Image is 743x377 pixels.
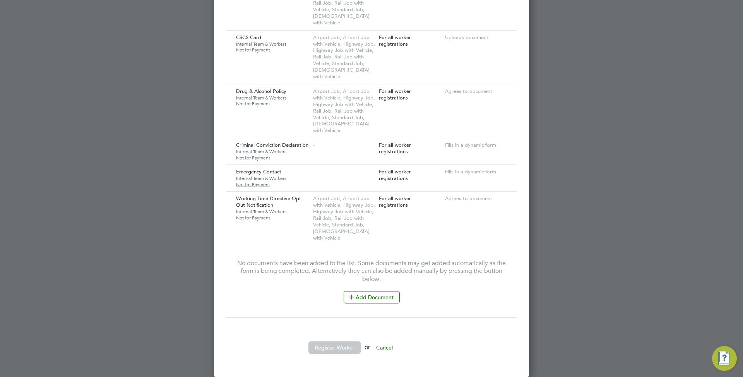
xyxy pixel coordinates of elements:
[363,114,365,121] span: ,
[236,95,309,101] span: Internal Team & Workers
[343,94,375,101] span: Highway Job
[236,101,309,107] span: Not for Payment
[344,291,400,303] button: Add Document
[313,67,370,80] span: [DEMOGRAPHIC_DATA] with Vehicle
[234,165,311,191] div: Emergency Contact
[313,53,333,60] span: Rail Job
[332,60,365,67] span: Standard Job
[234,84,311,111] div: Drug & Alcohol Policy
[313,13,370,26] span: [DEMOGRAPHIC_DATA] with Vehicle
[379,142,411,155] span: For all worker registrations
[445,195,492,202] span: Agrees to document
[445,88,492,94] span: Agrees to document
[340,34,341,41] span: ,
[343,41,375,47] span: Highway Job
[329,6,330,13] span: ,
[236,47,309,53] span: Not for Payment
[445,168,496,175] span: Fills in a dynamic form
[331,108,333,114] span: ,
[445,142,496,148] span: Fills in a dynamic form
[372,208,373,215] span: ,
[313,101,373,108] span: Highway Job with Vehicle
[332,221,365,228] span: Standard Job
[343,202,375,208] span: Highway Job
[236,175,309,182] span: Internal Team & Workers
[313,142,315,148] span: -
[329,114,330,121] span: ,
[313,47,373,53] span: Highway Job with Vehicle
[313,215,333,221] span: Rail Job
[340,202,342,208] span: ,
[370,341,399,354] button: Cancel
[340,41,342,47] span: ,
[236,209,309,215] span: Internal Team & Workers
[379,34,411,47] span: For all worker registrations
[332,6,365,13] span: Standard Job
[340,195,341,202] span: ,
[363,60,365,67] span: ,
[313,88,341,94] span: Airport Job
[332,114,365,121] span: Standard Job
[234,138,311,165] div: Criminal Conviction Declaration
[308,341,361,354] button: Register Worker
[372,47,373,53] span: ,
[234,192,311,224] div: Working Time Directive Opt Out Notification
[363,6,365,13] span: ,
[373,94,375,101] span: ,
[313,208,373,215] span: Highway Job with Vehicle
[313,195,341,202] span: Airport Job
[373,202,375,208] span: ,
[379,168,411,182] span: For all worker registrations
[363,221,365,228] span: ,
[313,53,364,67] span: Rail Job with Vehicle
[331,215,333,221] span: ,
[236,41,309,47] span: Internal Team & Workers
[445,34,488,41] span: Uploads document
[313,108,333,114] span: Rail Job
[373,41,375,47] span: ,
[329,60,330,67] span: ,
[340,94,342,101] span: ,
[340,88,341,94] span: ,
[234,31,311,57] div: CSCS Card
[313,228,370,241] span: [DEMOGRAPHIC_DATA] with Vehicle
[313,88,370,101] span: Airport Job with Vehicle
[379,88,411,101] span: For all worker registrations
[379,195,411,208] span: For all worker registrations
[313,34,370,47] span: Airport Job with Vehicle
[313,120,370,134] span: [DEMOGRAPHIC_DATA] with Vehicle
[236,155,309,161] span: Not for Payment
[712,346,737,371] button: Engage Resource Center
[329,221,330,228] span: ,
[236,149,309,155] span: Internal Team & Workers
[313,168,315,175] span: -
[236,182,309,188] span: Not for Payment
[372,101,373,108] span: ,
[236,215,309,221] span: Not for Payment
[313,108,364,121] span: Rail Job with Vehicle
[234,259,509,304] div: No documents have been added to the list. Some documents may get added automatically as the form ...
[226,341,517,362] li: or
[331,53,333,60] span: ,
[313,34,341,41] span: Airport Job
[313,195,370,208] span: Airport Job with Vehicle
[313,215,364,228] span: Rail Job with Vehicle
